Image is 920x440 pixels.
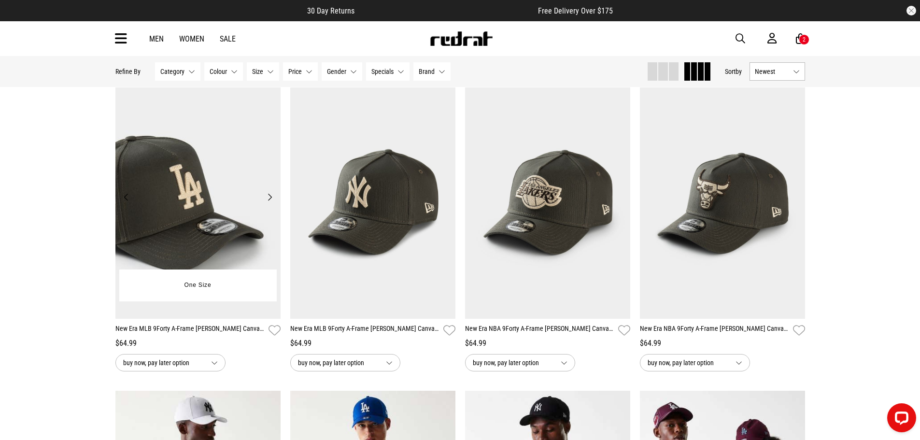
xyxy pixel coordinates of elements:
button: Colour [204,62,243,81]
div: $64.99 [640,338,805,349]
span: Price [288,68,302,75]
span: Specials [371,68,394,75]
span: by [736,68,742,75]
button: buy now, pay later option [640,354,750,371]
img: New Era Mlb 9forty A-frame Moss Canvas Chainstitch Los Angeles Dodgers Snap in Brown [115,87,281,319]
div: $64.99 [290,338,455,349]
button: buy now, pay later option [290,354,400,371]
a: Men [149,34,164,43]
a: Women [179,34,204,43]
button: Price [283,62,318,81]
button: Gender [322,62,362,81]
a: New Era MLB 9Forty A-Frame [PERSON_NAME] Canvas Chainstitch Los Angeles Dodgers Snap [115,324,265,338]
img: New Era Nba 9forty A-frame Moss Canvas Chainstitch Los Angeles Lakers Snapb in Brown [465,87,630,319]
span: Colour [210,68,227,75]
button: Newest [750,62,805,81]
button: buy now, pay later option [115,354,226,371]
button: Previous [120,191,132,203]
button: Next [264,191,276,203]
span: Free Delivery Over $175 [538,6,613,15]
a: Sale [220,34,236,43]
button: One Size [177,277,219,294]
span: Brand [419,68,435,75]
button: Category [155,62,200,81]
a: New Era NBA 9Forty A-Frame [PERSON_NAME] Canvas Chainstitch Los Angeles Lakers Snapb [465,324,614,338]
img: Redrat logo [429,31,493,46]
span: Category [160,68,184,75]
p: Refine By [115,68,141,75]
button: Size [247,62,279,81]
a: New Era NBA 9Forty A-Frame [PERSON_NAME] Canvas Chainstitch Chicago Bulls Snapback C [640,324,789,338]
iframe: Customer reviews powered by Trustpilot [374,6,519,15]
div: 2 [803,36,806,43]
span: buy now, pay later option [298,357,378,369]
span: Size [252,68,263,75]
button: buy now, pay later option [465,354,575,371]
span: Gender [327,68,346,75]
div: $64.99 [465,338,630,349]
span: buy now, pay later option [473,357,553,369]
img: New Era Mlb 9forty A-frame Moss Canvas Chainstitch New York Yankees Snapbac in Brown [290,87,455,319]
button: Specials [366,62,410,81]
span: buy now, pay later option [648,357,728,369]
span: Newest [755,68,789,75]
span: buy now, pay later option [123,357,203,369]
span: 30 Day Returns [307,6,354,15]
button: Brand [413,62,451,81]
a: New Era MLB 9Forty A-Frame [PERSON_NAME] Canvas Chainstitch [US_STATE] Yankees Snapbac [290,324,439,338]
div: $64.99 [115,338,281,349]
a: 2 [796,34,805,44]
img: New Era Nba 9forty A-frame Moss Canvas Chainstitch Chicago Bulls Snapback C in Brown [640,87,805,319]
iframe: LiveChat chat widget [879,399,920,440]
button: Sortby [725,66,742,77]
